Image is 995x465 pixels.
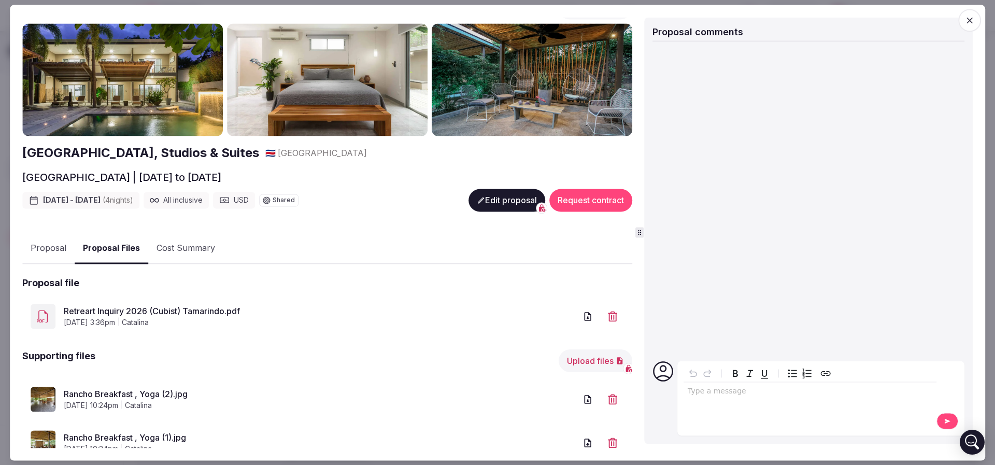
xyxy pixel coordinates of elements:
span: [GEOGRAPHIC_DATA] [278,147,367,159]
button: Numbered list [800,366,814,381]
span: Shared [273,197,295,203]
button: Request contract [549,189,632,212]
a: [GEOGRAPHIC_DATA], Studios & Suites [22,145,259,162]
img: Gallery photo 2 [227,23,428,136]
button: Underline [757,366,772,381]
h2: [GEOGRAPHIC_DATA] | [DATE] to [DATE] [22,170,221,185]
a: Retreart Inquiry 2026 (Cubist) Tamarindo.pdf [64,305,576,318]
button: 🇨🇷 [265,147,276,159]
span: Catalina [122,318,149,328]
img: Rancho Breakfast , Yoga (1).jpg [31,430,55,455]
button: Upload files [559,349,632,372]
button: Proposal [22,234,75,264]
img: Gallery photo 3 [432,23,632,136]
div: editable markdown [684,382,936,403]
img: Gallery photo 1 [22,23,223,136]
span: Catalina [125,444,152,455]
span: [DATE] - [DATE] [43,195,133,205]
img: Rancho Breakfast , Yoga (2).jpg [31,387,55,412]
span: [DATE] 3:36pm [64,318,115,328]
span: Catalina [125,401,152,411]
button: Cost Summary [148,234,223,264]
div: USD [213,192,255,208]
button: Bold [728,366,743,381]
span: Proposal comments [652,26,743,37]
a: Rancho Breakfast , Yoga (2).jpg [64,388,576,401]
button: Italic [743,366,757,381]
div: toggle group [785,366,814,381]
a: Rancho Breakfast , Yoga (1).jpg [64,432,576,444]
button: Proposal Files [75,233,148,264]
span: ( 4 night s ) [103,195,133,204]
span: [DATE] 10:24pm [64,401,118,411]
button: Create link [818,366,833,381]
span: [DATE] 10:24pm [64,444,118,455]
span: 🇨🇷 [265,148,276,158]
div: All inclusive [144,192,209,208]
h2: Supporting files [22,349,95,372]
h2: Proposal file [22,276,79,289]
button: Edit proposal [468,189,545,212]
button: Bulleted list [785,366,800,381]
